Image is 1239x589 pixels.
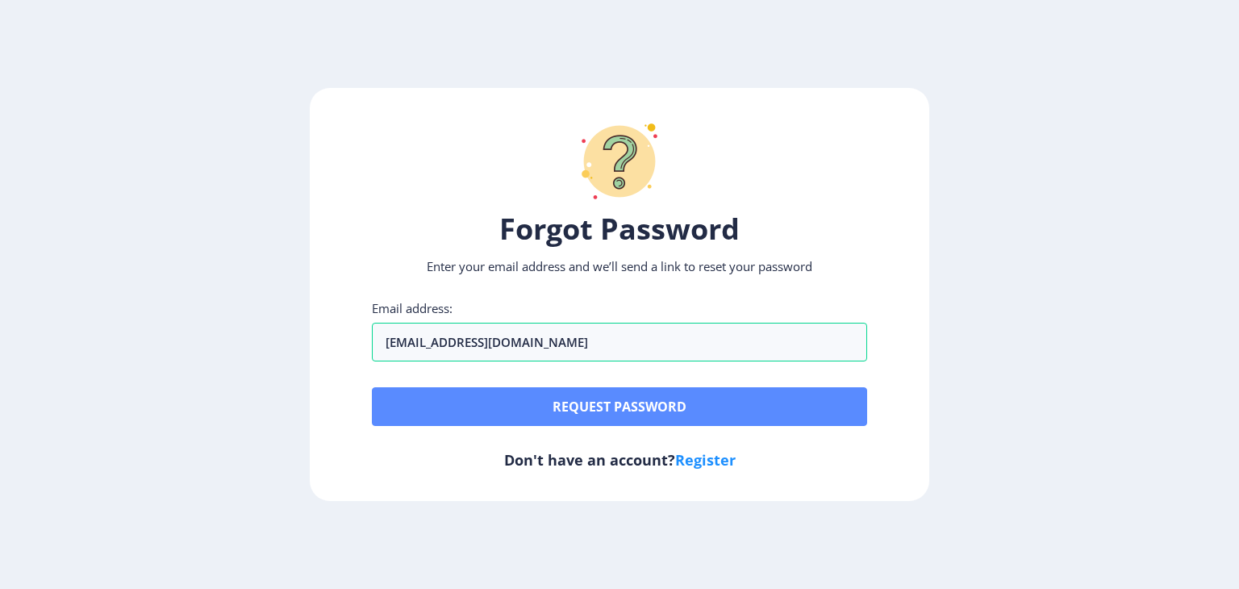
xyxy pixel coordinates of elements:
[675,450,736,470] a: Register
[372,450,867,470] h6: Don't have an account?
[372,323,867,361] input: Email address
[372,210,867,249] h1: Forgot Password
[571,113,668,210] img: question-mark
[372,258,867,274] p: Enter your email address and we’ll send a link to reset your password
[372,387,867,426] button: Request password
[372,300,453,316] label: Email address:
